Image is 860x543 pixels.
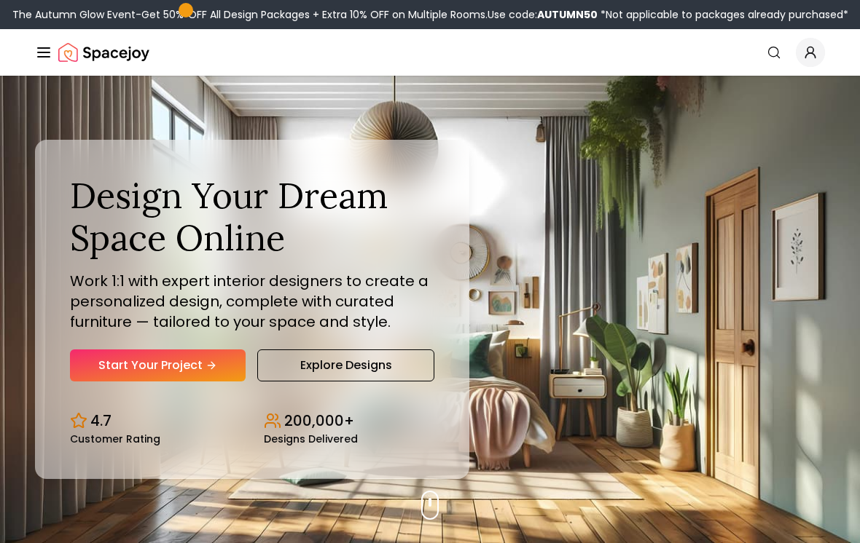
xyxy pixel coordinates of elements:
span: Use code: [488,7,598,22]
p: 4.7 [90,411,112,431]
small: Designs Delivered [264,434,358,444]
span: *Not applicable to packages already purchased* [598,7,848,22]
p: Work 1:1 with expert interior designers to create a personalized design, complete with curated fu... [70,271,434,332]
h1: Design Your Dream Space Online [70,175,434,258]
b: AUTUMN50 [537,7,598,22]
img: Spacejoy Logo [58,38,149,67]
nav: Global [35,29,825,76]
div: The Autumn Glow Event-Get 50% OFF All Design Packages + Extra 10% OFF on Multiple Rooms. [12,7,848,22]
p: 200,000+ [284,411,354,431]
a: Start Your Project [70,349,246,381]
div: Design stats [70,399,434,444]
a: Explore Designs [257,349,434,381]
small: Customer Rating [70,434,160,444]
a: Spacejoy [58,38,149,67]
